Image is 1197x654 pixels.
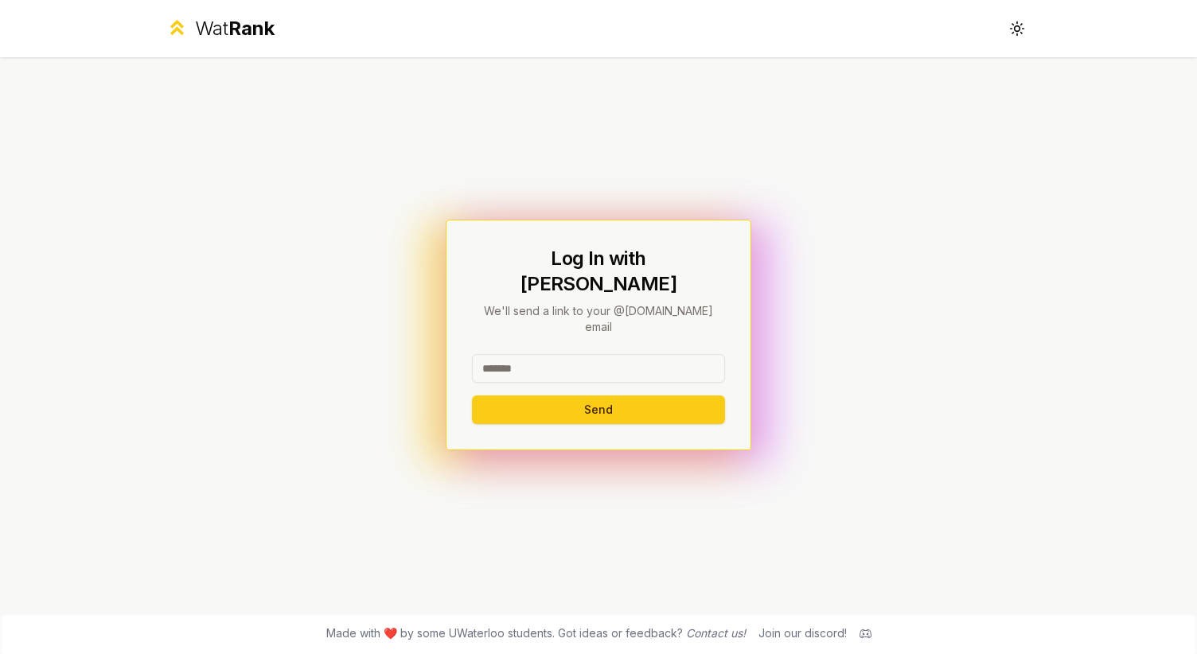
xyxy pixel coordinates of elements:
button: Send [472,395,725,424]
a: Contact us! [686,626,746,640]
span: Rank [228,17,275,40]
span: Made with ❤️ by some UWaterloo students. Got ideas or feedback? [326,625,746,641]
p: We'll send a link to your @[DOMAIN_NAME] email [472,303,725,335]
div: Join our discord! [758,625,847,641]
div: Wat [195,16,275,41]
a: WatRank [166,16,275,41]
h1: Log In with [PERSON_NAME] [472,246,725,297]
